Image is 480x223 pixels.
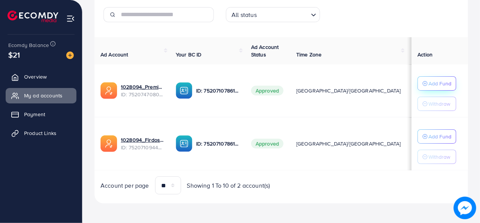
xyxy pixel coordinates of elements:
[121,83,164,91] a: 1028094_Premium Firdos Fabrics_1751060404003
[24,111,45,118] span: Payment
[187,181,270,190] span: Showing 1 To 10 of 2 account(s)
[66,14,75,23] img: menu
[251,43,279,58] span: Ad Account Status
[196,86,239,95] p: ID: 7520710786193489938
[251,139,283,149] span: Approved
[8,11,58,22] img: logo
[8,49,20,60] span: $21
[296,87,401,94] span: [GEOGRAPHIC_DATA]/[GEOGRAPHIC_DATA]
[418,76,456,91] button: Add Fund
[418,150,456,164] button: Withdraw
[418,129,456,144] button: Add Fund
[6,107,76,122] a: Payment
[296,51,322,58] span: Time Zone
[176,51,202,58] span: Your BC ID
[428,99,450,108] p: Withdraw
[101,82,117,99] img: ic-ads-acc.e4c84228.svg
[6,69,76,84] a: Overview
[6,126,76,141] a: Product Links
[6,88,76,103] a: My ad accounts
[24,92,62,99] span: My ad accounts
[418,51,433,58] span: Action
[428,152,450,161] p: Withdraw
[121,91,164,98] span: ID: 7520747080223358977
[101,51,128,58] span: Ad Account
[196,139,239,148] p: ID: 7520710786193489938
[259,8,308,20] input: Search for option
[428,132,451,141] p: Add Fund
[428,79,451,88] p: Add Fund
[226,7,320,22] div: Search for option
[121,136,164,144] a: 1028094_Firdos Fabrics_1751052394654
[176,135,192,152] img: ic-ba-acc.ded83a64.svg
[66,52,74,59] img: image
[296,140,401,147] span: [GEOGRAPHIC_DATA]/[GEOGRAPHIC_DATA]
[101,135,117,152] img: ic-ads-acc.e4c84228.svg
[176,82,192,99] img: ic-ba-acc.ded83a64.svg
[101,181,149,190] span: Account per page
[24,73,47,80] span: Overview
[454,197,476,219] img: image
[251,86,283,96] span: Approved
[121,144,164,151] span: ID: 7520710944847314952
[121,83,164,99] div: <span class='underline'>1028094_Premium Firdos Fabrics_1751060404003</span></br>7520747080223358977
[121,136,164,152] div: <span class='underline'>1028094_Firdos Fabrics_1751052394654</span></br>7520710944847314952
[8,41,49,49] span: Ecomdy Balance
[230,9,258,20] span: All status
[418,97,456,111] button: Withdraw
[24,129,56,137] span: Product Links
